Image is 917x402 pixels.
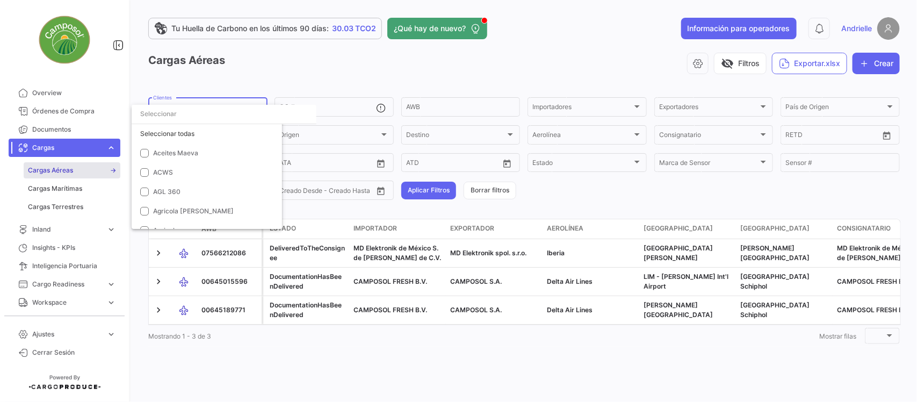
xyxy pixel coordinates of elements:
span: Aceites Maeva [153,149,198,157]
span: AGL 360 [153,188,180,196]
div: Seleccionar todas [132,124,282,143]
span: Agricola [PERSON_NAME] [153,207,234,215]
input: dropdown search [132,104,316,124]
span: ACWS [153,168,173,176]
span: Agrivale [153,226,178,234]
